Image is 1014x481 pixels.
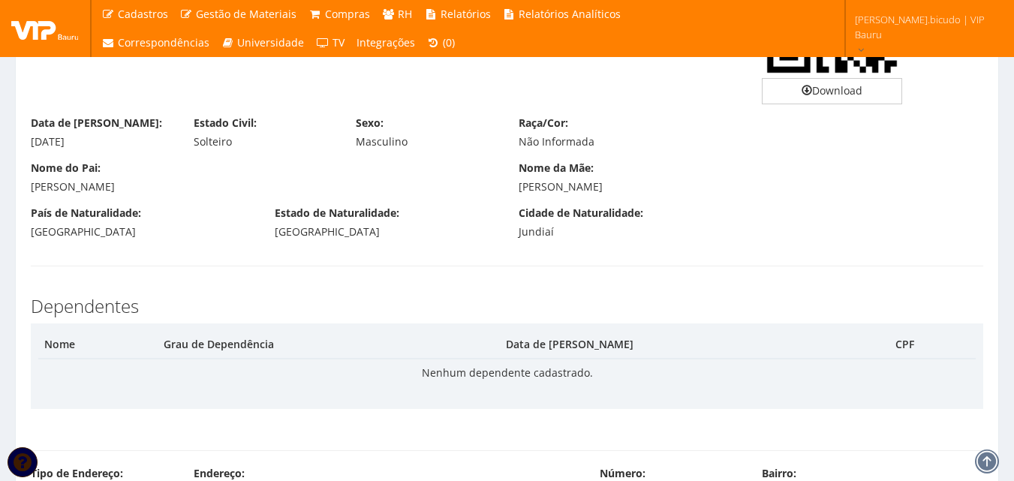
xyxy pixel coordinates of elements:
label: Nome do Pai: [31,161,101,176]
th: CPF [889,331,976,359]
label: Endereço: [194,466,245,481]
a: Download [762,78,902,104]
a: (0) [421,29,462,57]
a: Universidade [215,29,311,57]
a: TV [310,29,351,57]
label: Estado de Naturalidade: [275,206,399,221]
span: Correspondências [118,35,209,50]
div: [PERSON_NAME] [519,179,984,194]
img: logo [11,17,79,40]
th: Data de [PERSON_NAME] [500,331,890,359]
div: [GEOGRAPHIC_DATA] [31,224,252,239]
label: Número: [600,466,645,481]
span: Integrações [357,35,415,50]
div: Jundiaí [519,224,740,239]
div: Solteiro [194,134,334,149]
a: Correspondências [95,29,215,57]
a: Integrações [351,29,421,57]
span: TV [332,35,345,50]
span: Relatórios Analíticos [519,7,621,21]
label: Data de [PERSON_NAME]: [31,116,162,131]
div: Masculino [356,134,496,149]
label: Sexo: [356,116,384,131]
th: Grau de Dependência [158,331,499,359]
div: [DATE] [31,134,171,149]
th: Nome [38,331,158,359]
div: [PERSON_NAME] [31,179,496,194]
label: Raça/Cor: [519,116,568,131]
span: Relatórios [441,7,491,21]
span: Compras [325,7,370,21]
span: Cadastros [118,7,168,21]
label: Bairro: [762,466,796,481]
label: País de Naturalidade: [31,206,141,221]
span: Gestão de Materiais [196,7,296,21]
span: [PERSON_NAME].bicudo | VIP Bauru [855,12,994,42]
span: RH [398,7,412,21]
span: (0) [443,35,455,50]
div: Não Informada [519,134,659,149]
td: Nenhum dependente cadastrado. [38,359,976,386]
div: [GEOGRAPHIC_DATA] [275,224,496,239]
label: Cidade de Naturalidade: [519,206,643,221]
span: Universidade [237,35,304,50]
label: Estado Civil: [194,116,257,131]
label: Nome da Mãe: [519,161,594,176]
label: Tipo de Endereço: [31,466,123,481]
h3: Dependentes [31,296,983,316]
